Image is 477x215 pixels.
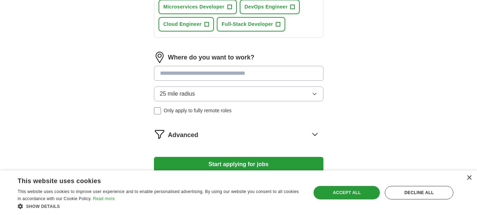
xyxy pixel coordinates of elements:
button: Cloud Engineer [159,17,214,32]
span: Cloud Engineer [163,21,202,28]
div: This website uses cookies [18,175,285,185]
span: Microservices Developer [163,3,225,11]
span: This website uses cookies to improve user experience and to enable personalised advertising. By u... [18,189,299,201]
span: 25 mile radius [160,90,195,98]
span: Show details [26,204,60,209]
button: Start applying for jobs [154,157,323,172]
div: Close [466,175,472,181]
img: filter [154,129,165,140]
input: Only apply to fully remote roles [154,107,161,114]
span: Only apply to fully remote roles [164,107,232,114]
span: Advanced [168,130,198,140]
label: Where do you want to work? [168,53,255,62]
div: Show details [18,203,303,210]
div: Accept all [314,186,380,199]
span: DevOps Engineer [245,3,288,11]
button: 25 mile radius [154,86,323,101]
div: Decline all [385,186,453,199]
span: Full-Stack Developer [222,21,273,28]
img: location.png [154,52,165,63]
button: Full-Stack Developer [217,17,286,32]
a: Read more, opens a new window [93,196,115,201]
